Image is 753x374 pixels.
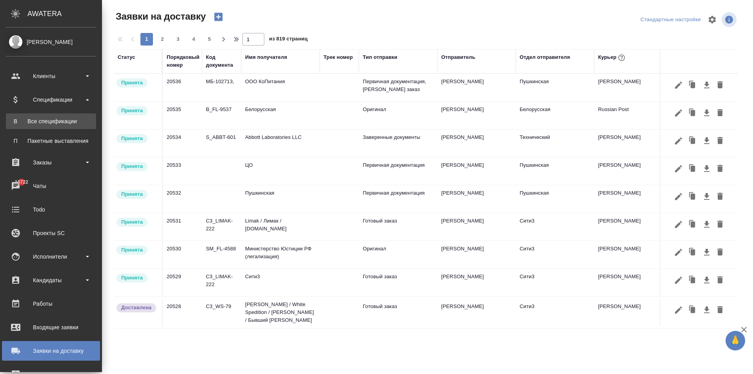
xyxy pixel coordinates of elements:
[121,162,143,170] p: Принята
[359,299,437,326] td: Готовый заказ
[324,53,353,61] div: Трек номер
[638,14,703,26] div: split button
[700,161,713,176] button: Скачать
[685,273,700,288] button: Клонировать
[594,299,673,326] td: [PERSON_NAME]
[359,269,437,296] td: Готовый заказ
[121,218,143,226] p: Принята
[520,53,570,61] div: Отдел отправителя
[241,74,320,101] td: ООО КоПитания
[116,189,158,200] div: Курьер назначен
[594,185,673,213] td: [PERSON_NAME]
[359,241,437,268] td: Оригинал
[241,185,320,213] td: Пушкинская
[163,74,202,101] td: 20536
[363,53,397,61] div: Тип отправки
[672,217,685,232] button: Редактировать
[437,102,516,129] td: [PERSON_NAME]
[163,269,202,296] td: 20529
[359,185,437,213] td: Первичная документация
[172,35,184,43] span: 3
[713,78,727,93] button: Удалить
[685,133,700,148] button: Клонировать
[6,133,96,149] a: ППакетные выставления
[241,157,320,185] td: ЦО
[685,189,700,204] button: Клонировать
[202,269,241,296] td: C3_LIMAK-222
[516,330,594,358] td: Технический
[241,213,320,241] td: Limak / Лимак / [DOMAIN_NAME]
[713,217,727,232] button: Удалить
[700,245,713,260] button: Скачать
[116,78,158,88] div: Курьер назначен
[121,304,151,312] p: Доставлена
[202,299,241,326] td: C3_WS-79
[437,213,516,241] td: [PERSON_NAME]
[203,33,216,46] button: 5
[359,130,437,157] td: Заверенные документы
[6,157,96,168] div: Заказы
[116,106,158,116] div: Курьер назначен
[713,273,727,288] button: Удалить
[163,241,202,268] td: 20530
[2,294,100,314] a: Работы
[700,78,713,93] button: Скачать
[594,74,673,101] td: [PERSON_NAME]
[27,6,102,22] div: AWATERA
[187,33,200,46] button: 4
[726,331,745,350] button: 🙏
[114,10,206,23] span: Заявки на доставку
[437,130,516,157] td: [PERSON_NAME]
[617,53,627,63] button: При выборе курьера статус заявки автоматически поменяется на «Принята»
[359,157,437,185] td: Первичная документация
[10,117,92,125] div: Все спецификации
[713,106,727,120] button: Удалить
[167,53,200,69] div: Порядковый номер
[437,330,516,358] td: [PERSON_NAME]
[672,273,685,288] button: Редактировать
[516,213,594,241] td: Сити3
[116,245,158,255] div: Курьер назначен
[516,74,594,101] td: Пушкинская
[437,157,516,185] td: [PERSON_NAME]
[2,223,100,243] a: Проекты SC
[437,269,516,296] td: [PERSON_NAME]
[594,269,673,296] td: [PERSON_NAME]
[202,241,241,268] td: SM_FL-4588
[359,213,437,241] td: Готовый заказ
[437,74,516,101] td: [PERSON_NAME]
[206,53,237,69] div: Код документа
[516,157,594,185] td: Пушкинская
[703,10,722,29] span: Настроить таблицу
[6,180,96,192] div: Чаты
[121,107,143,115] p: Принята
[6,321,96,333] div: Входящие заявки
[359,330,437,358] td: Заверенные документы
[722,12,738,27] span: Посмотреть информацию
[672,78,685,93] button: Редактировать
[121,190,143,198] p: Принята
[10,178,33,186] span: 16722
[700,217,713,232] button: Скачать
[594,241,673,268] td: [PERSON_NAME]
[685,106,700,120] button: Клонировать
[6,94,96,106] div: Спецификации
[437,185,516,213] td: [PERSON_NAME]
[713,161,727,176] button: Удалить
[121,246,143,254] p: Принята
[6,251,96,263] div: Исполнители
[172,33,184,46] button: 3
[241,241,320,268] td: Министерство Юстиции РФ (легализация)
[202,102,241,129] td: B_FL-9537
[187,35,200,43] span: 4
[700,189,713,204] button: Скачать
[163,157,202,185] td: 20533
[713,303,727,317] button: Удалить
[700,303,713,317] button: Скачать
[2,317,100,337] a: Входящие заявки
[202,330,241,358] td: S_JNJ-853
[156,35,169,43] span: 2
[245,53,287,61] div: Имя получателя
[163,299,202,326] td: 20528
[116,133,158,144] div: Курьер назначен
